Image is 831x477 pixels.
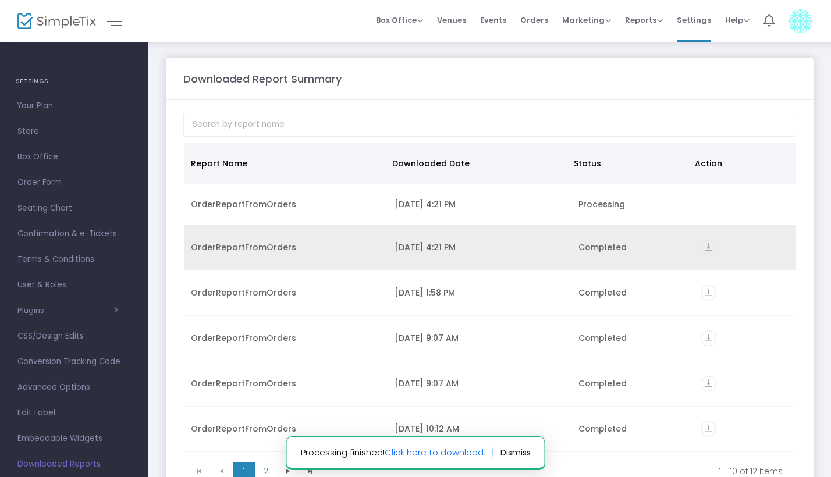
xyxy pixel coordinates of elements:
div: OrderReportFromOrders [191,287,381,298]
span: Help [725,15,750,26]
a: vertical_align_bottom [701,334,716,346]
span: Advanced Options [17,380,131,395]
th: Report Name [184,143,385,184]
div: 8/21/2025 1:58 PM [395,287,564,298]
input: Search by report name [183,113,796,137]
a: vertical_align_bottom [701,289,716,300]
i: vertical_align_bottom [701,376,716,391]
i: vertical_align_bottom [701,240,716,255]
div: 9/17/2025 4:21 PM [395,241,564,253]
i: vertical_align_bottom [701,421,716,437]
div: Processing [578,198,687,210]
div: Completed [578,332,687,344]
button: Plugins [17,306,118,315]
div: 8/16/2025 9:07 AM [395,332,564,344]
span: User & Roles [17,277,131,293]
div: OrderReportFromOrders [191,241,381,253]
span: Processing finished! [301,446,493,460]
kendo-pager-info: 1 - 10 of 12 items [329,465,783,477]
h4: SETTINGS [16,70,133,93]
div: https://go.SimpleTix.com/ci92a [701,376,789,391]
span: Box Office [376,15,423,26]
div: OrderReportFromOrders [191,378,381,389]
span: Reports [625,15,663,26]
i: vertical_align_bottom [701,330,716,346]
div: Completed [578,241,687,253]
div: Completed [578,378,687,389]
span: Conversion Tracking Code [17,354,131,369]
span: Edit Label [17,405,131,421]
th: Status [567,143,688,184]
span: Embeddable Widgets [17,431,131,446]
i: vertical_align_bottom [701,285,716,301]
span: Confirmation & e-Tickets [17,226,131,241]
span: Go to the last page [306,467,315,476]
div: https://go.SimpleTix.com/ktk4l [701,330,789,346]
div: OrderReportFromOrders [191,198,381,210]
th: Downloaded Date [385,143,567,184]
span: Go to the next page [283,467,293,476]
span: Marketing [562,15,611,26]
a: vertical_align_bottom [701,425,716,436]
a: Click here to download. [385,446,485,458]
span: Terms & Conditions [17,252,131,267]
span: Order Form [17,175,131,190]
div: 6/1/2025 10:12 AM [395,423,564,435]
div: https://go.SimpleTix.com/94tun [701,421,789,437]
div: Data table [184,143,796,457]
th: Action [688,143,789,184]
m-panel-title: Downloaded Report Summary [183,71,342,87]
span: Your Plan [17,98,131,113]
div: Completed [578,287,687,298]
a: vertical_align_bottom [701,379,716,391]
span: Seating Chart [17,201,131,216]
span: Box Office [17,149,131,165]
div: 6/26/2025 9:07 AM [395,378,564,389]
span: Orders [520,5,548,35]
button: dismiss [500,443,531,462]
div: OrderReportFromOrders [191,423,381,435]
span: Downloaded Reports [17,457,131,472]
div: https://go.SimpleTix.com/4q5em [701,285,789,301]
div: 9/17/2025 4:21 PM [395,198,564,210]
a: vertical_align_bottom [701,243,716,255]
div: Completed [578,423,687,435]
span: CSS/Design Edits [17,329,131,344]
span: Store [17,124,131,139]
div: https://go.SimpleTix.com/xjtvz [701,240,789,255]
span: Settings [677,5,711,35]
div: OrderReportFromOrders [191,332,381,344]
span: Venues [437,5,466,35]
span: Events [480,5,506,35]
